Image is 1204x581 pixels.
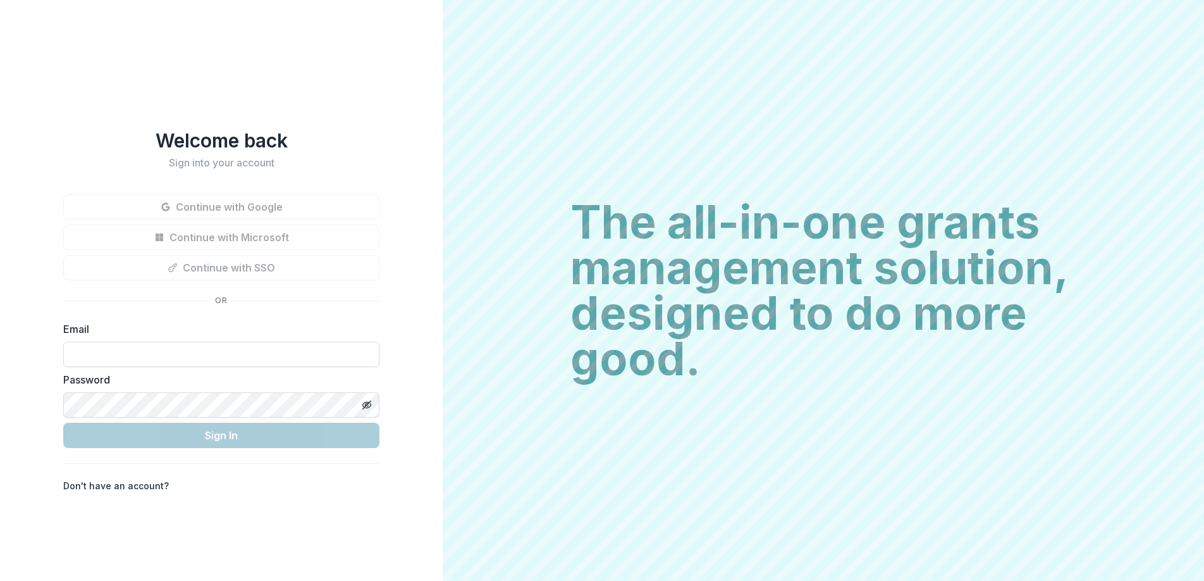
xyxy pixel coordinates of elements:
label: Email [63,322,372,337]
p: Don't have an account? [63,479,169,492]
button: Continue with SSO [63,255,379,280]
button: Continue with Google [63,194,379,220]
label: Password [63,372,372,387]
button: Sign In [63,423,379,448]
button: Toggle password visibility [357,395,377,415]
h1: Welcome back [63,129,379,152]
button: Continue with Microsoft [63,225,379,250]
h2: Sign into your account [63,157,379,169]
